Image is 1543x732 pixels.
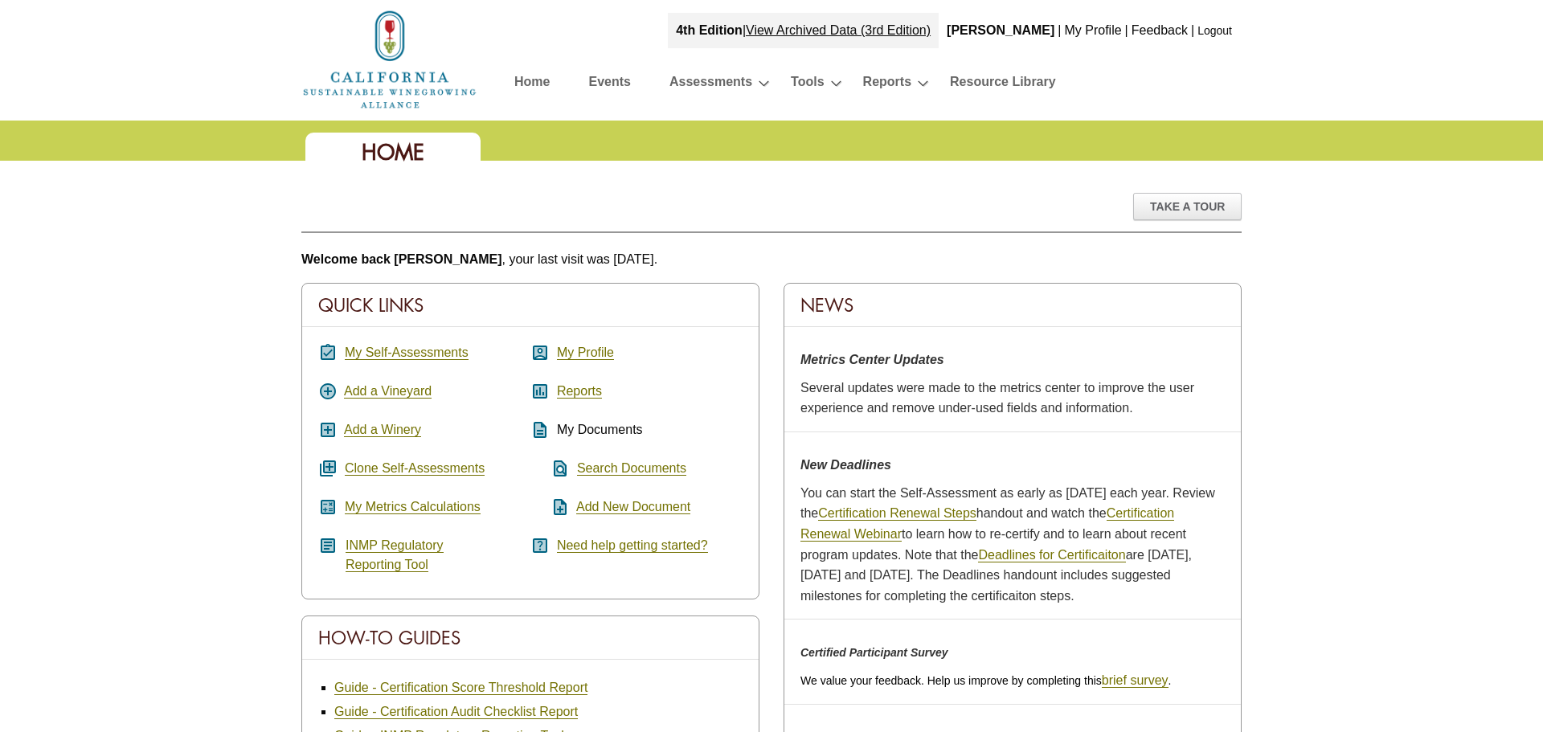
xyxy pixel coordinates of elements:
[947,23,1054,37] b: [PERSON_NAME]
[344,384,432,399] a: Add a Vineyard
[1064,23,1121,37] a: My Profile
[557,346,614,360] a: My Profile
[669,71,752,99] a: Assessments
[514,71,550,99] a: Home
[1197,24,1232,37] a: Logout
[318,459,338,478] i: queue
[557,423,643,436] span: My Documents
[1102,673,1169,688] a: brief survey
[318,382,338,401] i: add_circle
[1132,23,1188,37] a: Feedback
[345,346,469,360] a: My Self-Assessments
[588,71,630,99] a: Events
[1123,13,1130,48] div: |
[302,616,759,660] div: How-To Guides
[318,343,338,362] i: assignment_turned_in
[800,506,1174,542] a: Certification Renewal Webinar
[800,353,944,366] strong: Metrics Center Updates
[800,646,948,659] em: Certified Participant Survey
[577,461,686,476] a: Search Documents
[318,420,338,440] i: add_box
[345,461,485,476] a: Clone Self-Assessments
[800,381,1194,415] span: Several updates were made to the metrics center to improve the user experience and remove under-u...
[668,13,939,48] div: |
[863,71,911,99] a: Reports
[334,705,578,719] a: Guide - Certification Audit Checklist Report
[800,483,1225,607] p: You can start the Self-Assessment as early as [DATE] each year. Review the handout and watch the ...
[345,500,481,514] a: My Metrics Calculations
[530,536,550,555] i: help_center
[557,538,708,553] a: Need help getting started?
[800,458,891,472] strong: New Deadlines
[301,8,478,111] img: logo_cswa2x.png
[302,284,759,327] div: Quick Links
[530,459,570,478] i: find_in_page
[950,71,1056,99] a: Resource Library
[676,23,743,37] strong: 4th Edition
[318,497,338,517] i: calculate
[800,674,1171,687] span: We value your feedback. Help us improve by completing this .
[784,284,1241,327] div: News
[557,384,602,399] a: Reports
[530,343,550,362] i: account_box
[746,23,931,37] a: View Archived Data (3rd Edition)
[346,538,444,572] a: INMP RegulatoryReporting Tool
[978,548,1125,562] a: Deadlines for Certificaiton
[530,382,550,401] i: assessment
[334,681,587,695] a: Guide - Certification Score Threshold Report
[1056,13,1062,48] div: |
[576,500,690,514] a: Add New Document
[1133,193,1242,220] div: Take A Tour
[301,249,1242,270] p: , your last visit was [DATE].
[318,536,338,555] i: article
[791,71,824,99] a: Tools
[818,506,976,521] a: Certification Renewal Steps
[344,423,421,437] a: Add a Winery
[362,138,424,166] span: Home
[530,420,550,440] i: description
[1189,13,1196,48] div: |
[301,252,502,266] b: Welcome back [PERSON_NAME]
[530,497,570,517] i: note_add
[301,51,478,65] a: Home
